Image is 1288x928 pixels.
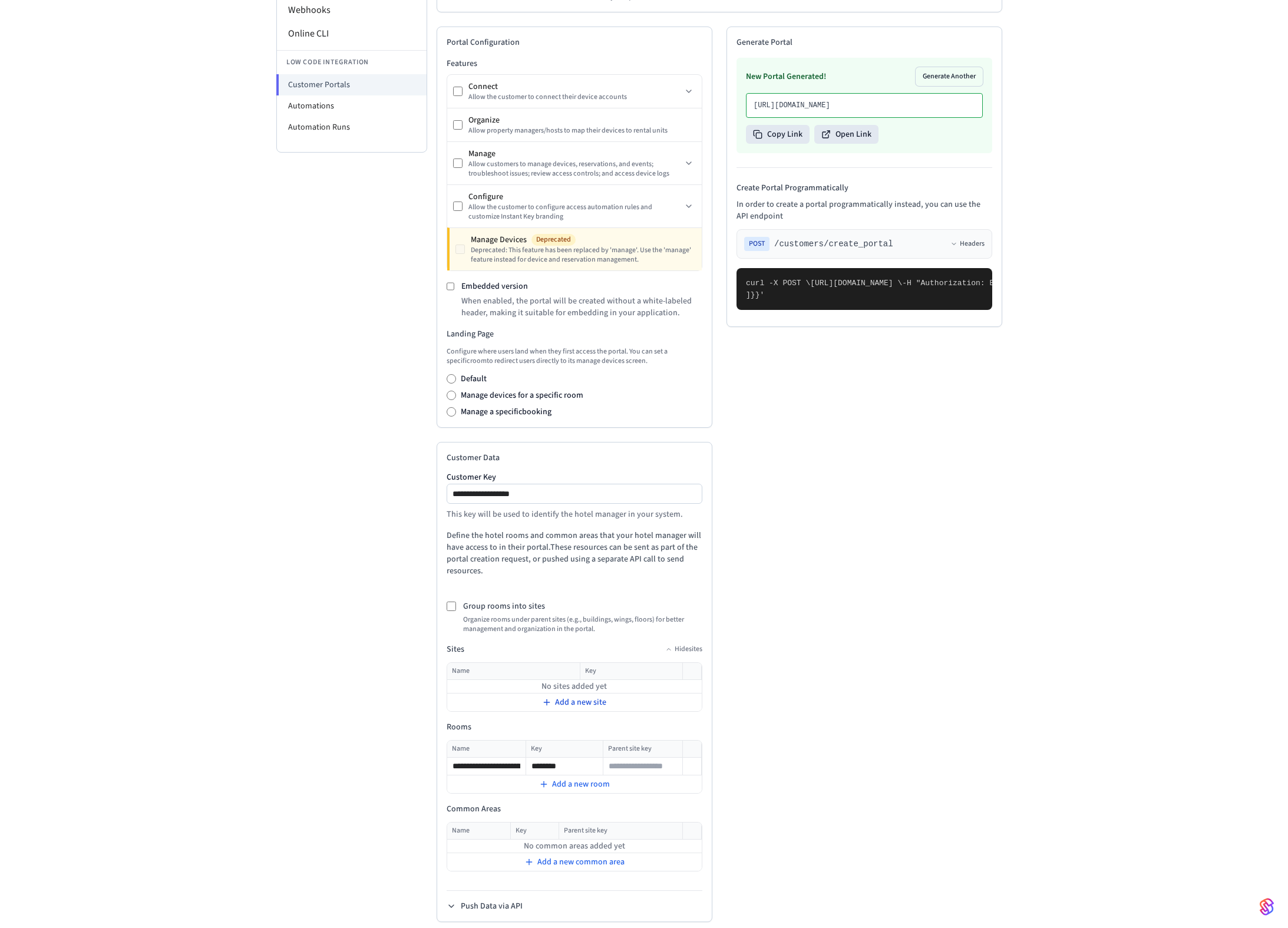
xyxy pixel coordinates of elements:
[447,680,702,693] td: No sites added yet
[463,600,545,612] label: Group rooms into sites
[744,237,770,251] span: POST
[902,279,1122,288] span: -H "Authorization: Bearer seam_api_key_123456" \
[447,473,702,481] label: Customer Key
[277,50,427,74] li: Low Code Integration
[580,663,682,680] th: Key
[276,74,427,95] li: Customer Portals
[447,823,510,840] th: Name
[447,803,702,815] h4: Common Areas
[447,530,702,577] p: Define the hotel rooms and common areas that your hotel manager will have access to in their port...
[916,67,983,86] button: Generate Another
[814,125,879,144] button: Open Link
[447,643,464,655] h4: Sites
[746,279,810,288] span: curl -X POST \
[471,234,696,246] div: Manage Devices
[461,295,702,319] p: When enabled, the portal will be created without a white-labeled header, making it suitable for e...
[737,37,992,48] h2: Generate Portal
[737,199,992,222] p: In order to create a portal programmatically instead, you can use the API endpoint
[751,290,755,299] span: }
[950,239,985,249] button: Headers
[461,373,487,385] label: Default
[468,126,696,136] div: Allow property managers/hosts to map their devices to rental units
[461,389,583,401] label: Manage devices for a specific room
[468,191,682,203] div: Configure
[754,101,975,110] p: [URL][DOMAIN_NAME]
[526,741,603,758] th: Key
[447,840,702,853] td: No common areas added yet
[468,114,696,126] div: Organize
[447,741,526,758] th: Name
[810,279,902,288] span: [URL][DOMAIN_NAME] \
[555,696,606,708] span: Add a new site
[447,900,523,912] button: Push Data via API
[447,663,580,680] th: Name
[746,125,810,144] button: Copy Link
[447,508,702,520] p: This key will be used to identify the hotel manager in your system.
[531,234,576,246] span: Deprecated
[603,741,683,758] th: Parent site key
[468,203,682,222] div: Allow the customer to configure access automation rules and customize Instant Key branding
[447,721,702,733] h4: Rooms
[447,347,702,366] p: Configure where users land when they first access the portal. You can set a specific room to redi...
[277,22,427,45] li: Online CLI
[447,58,702,70] h3: Features
[277,95,427,117] li: Automations
[461,406,551,418] label: Manage a specific booking
[468,148,682,160] div: Manage
[471,246,696,265] div: Deprecated: This feature has been replaced by 'manage'. Use the 'manage' feature instead for devi...
[737,182,992,194] h4: Create Portal Programmatically
[277,117,427,138] li: Automation Runs
[755,290,765,299] span: }'
[559,823,683,840] th: Parent site key
[447,37,702,48] h2: Portal Configuration
[746,71,826,82] h3: New Portal Generated!
[746,290,751,299] span: ]
[537,856,625,868] span: Add a new common area
[468,93,682,102] div: Allow the customer to connect their device accounts
[447,452,702,464] h2: Customer Data
[665,645,702,654] button: Hidesites
[510,823,559,840] th: Key
[447,328,702,340] h3: Landing Page
[461,280,528,292] label: Embedded version
[463,615,702,634] p: Organize rooms under parent sites (e.g., buildings, wings, floors) for better management and orga...
[468,81,682,93] div: Connect
[468,160,682,179] div: Allow customers to manage devices, reservations, and events; troubleshoot issues; review access c...
[774,238,893,250] span: /customers/create_portal
[1260,897,1274,916] img: SeamLogoGradient.69752ec5.svg
[552,778,610,790] span: Add a new room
